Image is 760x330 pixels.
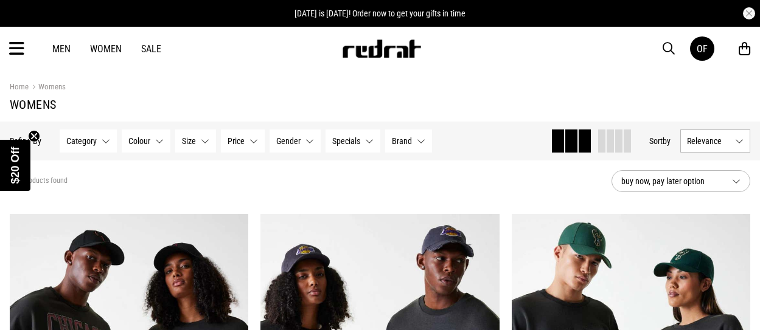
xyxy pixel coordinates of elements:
h1: Womens [10,97,750,112]
span: [DATE] is [DATE]! Order now to get your gifts in time [295,9,465,18]
p: Refine By [10,136,41,146]
span: Gender [276,136,301,146]
div: OF [697,43,708,55]
span: 451 products found [10,176,68,186]
span: Relevance [687,136,730,146]
button: Size [175,129,216,153]
button: Relevance [680,129,750,153]
button: Colour [122,129,170,153]
img: Redrat logo [341,40,422,58]
button: Category [60,129,117,153]
button: Gender [270,129,321,153]
button: buy now, pay later option [612,170,750,192]
a: Men [52,43,71,55]
span: Size [182,136,196,146]
a: Sale [141,43,161,55]
a: Womens [29,82,66,94]
button: Brand [385,129,432,153]
span: Price [228,136,245,146]
button: Specials [326,129,380,153]
span: Category [66,136,97,146]
span: Specials [332,136,360,146]
span: by [663,136,671,146]
a: Home [10,82,29,91]
span: Colour [128,136,150,146]
span: $20 Off [9,146,21,184]
button: Price [221,129,265,153]
button: Close teaser [28,130,40,142]
button: Sortby [649,134,671,148]
a: Women [90,43,122,55]
span: Brand [392,136,412,146]
span: buy now, pay later option [621,174,722,188]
